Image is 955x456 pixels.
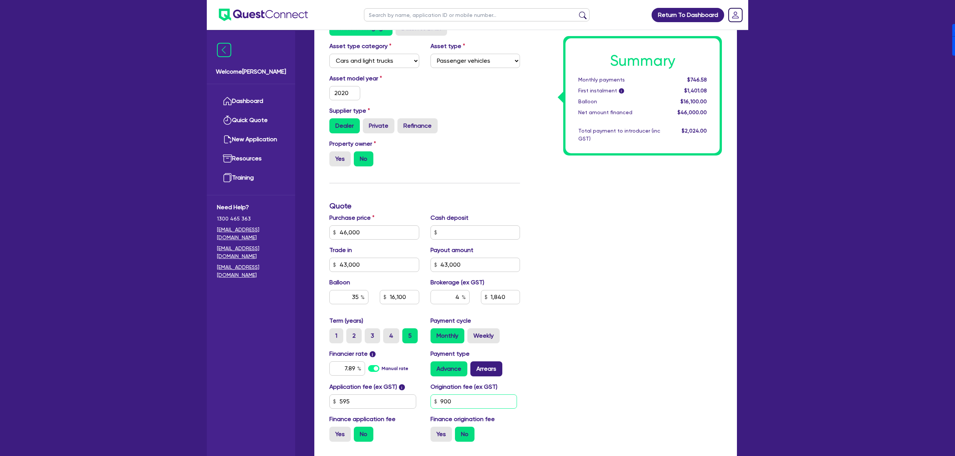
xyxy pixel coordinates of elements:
[578,52,707,70] h1: Summary
[329,118,360,133] label: Dealer
[354,151,373,166] label: No
[383,328,399,343] label: 4
[329,139,376,148] label: Property owner
[217,111,285,130] a: Quick Quote
[329,415,396,424] label: Finance application fee
[431,246,473,255] label: Payout amount
[573,98,666,106] div: Balloon
[217,168,285,187] a: Training
[431,213,468,222] label: Cash deposit
[364,8,590,21] input: Search by name, application ID or mobile number...
[726,5,745,25] a: Dropdown toggle
[329,42,391,51] label: Asset type category
[399,384,405,390] span: i
[223,154,232,163] img: resources
[217,245,285,260] a: [EMAIL_ADDRESS][DOMAIN_NAME]
[382,365,408,372] label: Manual rate
[431,382,497,391] label: Origination fee (ex GST)
[678,109,707,115] span: $46,000.00
[217,149,285,168] a: Resources
[573,76,666,84] div: Monthly payments
[652,8,724,22] a: Return To Dashboard
[217,43,231,57] img: icon-menu-close
[346,328,362,343] label: 2
[329,328,343,343] label: 1
[684,88,707,94] span: $1,401.08
[216,67,286,76] span: Welcome [PERSON_NAME]
[573,109,666,116] div: Net amount financed
[324,74,425,83] label: Asset model year
[431,427,452,442] label: Yes
[681,98,707,104] span: $16,100.00
[217,263,285,279] a: [EMAIL_ADDRESS][DOMAIN_NAME]
[619,89,624,94] span: i
[223,135,232,144] img: new-application
[329,316,363,325] label: Term (years)
[431,415,495,424] label: Finance origination fee
[431,42,465,51] label: Asset type
[223,173,232,182] img: training
[329,278,350,287] label: Balloon
[402,328,418,343] label: 5
[217,215,285,223] span: 1300 465 363
[329,246,352,255] label: Trade in
[329,151,351,166] label: Yes
[573,127,666,143] div: Total payment to introducer (inc GST)
[470,361,502,376] label: Arrears
[467,328,500,343] label: Weekly
[431,349,470,358] label: Payment type
[687,77,707,83] span: $746.58
[217,203,285,212] span: Need Help?
[329,106,370,115] label: Supplier type
[329,201,520,210] h3: Quote
[370,351,376,357] span: i
[431,361,467,376] label: Advance
[329,382,397,391] label: Application fee (ex GST)
[329,349,376,358] label: Financier rate
[365,328,380,343] label: 3
[397,118,438,133] label: Refinance
[329,213,374,222] label: Purchase price
[223,116,232,125] img: quick-quote
[363,118,394,133] label: Private
[217,92,285,111] a: Dashboard
[431,328,464,343] label: Monthly
[354,427,373,442] label: No
[217,130,285,149] a: New Application
[219,9,308,21] img: quest-connect-logo-blue
[217,226,285,242] a: [EMAIL_ADDRESS][DOMAIN_NAME]
[431,278,484,287] label: Brokerage (ex GST)
[682,128,707,134] span: $2,024.00
[573,87,666,95] div: First instalment
[329,427,351,442] label: Yes
[431,316,471,325] label: Payment cycle
[455,427,474,442] label: No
